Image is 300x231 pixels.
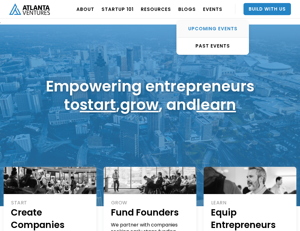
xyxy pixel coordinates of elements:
[177,38,249,54] a: PAST EVENTS
[120,94,159,115] a: grow
[177,26,249,32] div: UPCOMING EVENTS
[244,3,291,15] a: Build With Us
[102,1,134,18] a: Startup 101
[111,206,190,219] h1: Fund Founders
[141,1,171,18] a: RESOURCES
[11,206,90,231] h1: Create Companies
[178,1,196,18] a: BLOGS
[177,43,249,49] div: PAST EVENTS
[177,20,249,38] a: UPCOMING EVENTS
[80,94,116,115] a: start
[211,206,290,231] h1: Equip Entrepreneurs
[203,1,222,18] a: EVENTS
[211,200,290,206] div: LEARN
[11,200,90,206] div: START
[196,94,236,115] a: learn
[76,1,94,18] a: ABOUT
[46,77,254,114] h1: Empowering entrepreneurs to , , and
[111,200,190,206] div: GROW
